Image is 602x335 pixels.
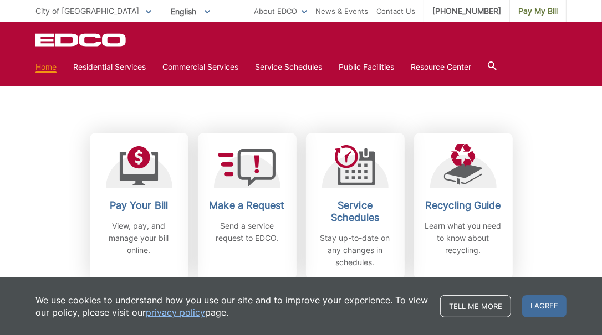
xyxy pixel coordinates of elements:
[206,220,288,244] p: Send a service request to EDCO.
[162,2,218,20] span: English
[314,199,396,224] h2: Service Schedules
[35,61,57,73] a: Home
[35,294,429,318] p: We use cookies to understand how you use our site and to improve your experience. To view our pol...
[339,61,394,73] a: Public Facilities
[255,61,322,73] a: Service Schedules
[518,5,558,17] span: Pay My Bill
[206,199,288,212] h2: Make a Request
[35,6,139,16] span: City of [GEOGRAPHIC_DATA]
[73,61,146,73] a: Residential Services
[198,133,297,280] a: Make a Request Send a service request to EDCO.
[90,133,188,280] a: Pay Your Bill View, pay, and manage your bill online.
[35,33,127,47] a: EDCD logo. Return to the homepage.
[376,5,415,17] a: Contact Us
[306,133,405,280] a: Service Schedules Stay up-to-date on any changes in schedules.
[146,306,205,318] a: privacy policy
[314,232,396,269] p: Stay up-to-date on any changes in schedules.
[315,5,368,17] a: News & Events
[98,199,180,212] h2: Pay Your Bill
[98,220,180,256] p: View, pay, and manage your bill online.
[254,5,307,17] a: About EDCO
[162,61,238,73] a: Commercial Services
